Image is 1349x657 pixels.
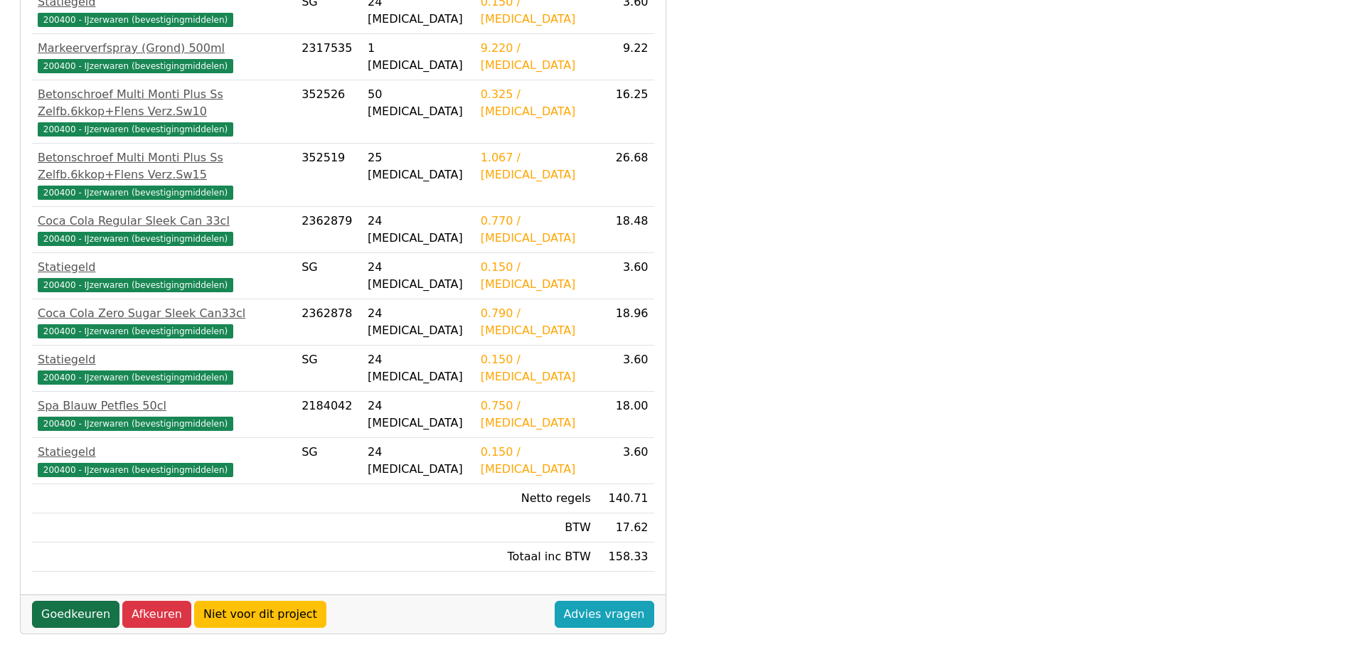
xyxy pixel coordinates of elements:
[194,601,326,628] a: Niet voor dit project
[38,40,290,57] div: Markeerverfspray (Grond) 500ml
[38,13,233,27] span: 200400 - IJzerwaren (bevestigingmiddelen)
[368,86,469,120] div: 50 [MEDICAL_DATA]
[38,122,233,137] span: 200400 - IJzerwaren (bevestigingmiddelen)
[296,253,362,299] td: SG
[368,259,469,293] div: 24 [MEDICAL_DATA]
[38,305,290,339] a: Coca Cola Zero Sugar Sleek Can33cl200400 - IJzerwaren (bevestigingmiddelen)
[368,351,469,385] div: 24 [MEDICAL_DATA]
[481,305,591,339] div: 0.790 / [MEDICAL_DATA]
[597,392,654,438] td: 18.00
[38,86,290,137] a: Betonschroef Multi Monti Plus Ss Zelfb.6kkop+Flens Verz.Sw10200400 - IJzerwaren (bevestigingmidde...
[38,324,233,338] span: 200400 - IJzerwaren (bevestigingmiddelen)
[597,207,654,253] td: 18.48
[38,86,290,120] div: Betonschroef Multi Monti Plus Ss Zelfb.6kkop+Flens Verz.Sw10
[555,601,654,628] a: Advies vragen
[38,305,290,322] div: Coca Cola Zero Sugar Sleek Can33cl
[597,438,654,484] td: 3.60
[597,253,654,299] td: 3.60
[32,601,119,628] a: Goedkeuren
[481,444,591,478] div: 0.150 / [MEDICAL_DATA]
[368,444,469,478] div: 24 [MEDICAL_DATA]
[368,213,469,247] div: 24 [MEDICAL_DATA]
[481,351,591,385] div: 0.150 / [MEDICAL_DATA]
[597,34,654,80] td: 9.22
[38,351,290,385] a: Statiegeld200400 - IJzerwaren (bevestigingmiddelen)
[38,417,233,431] span: 200400 - IJzerwaren (bevestigingmiddelen)
[38,444,290,478] a: Statiegeld200400 - IJzerwaren (bevestigingmiddelen)
[475,484,597,513] td: Netto regels
[38,149,290,183] div: Betonschroef Multi Monti Plus Ss Zelfb.6kkop+Flens Verz.Sw15
[38,232,233,246] span: 200400 - IJzerwaren (bevestigingmiddelen)
[368,305,469,339] div: 24 [MEDICAL_DATA]
[481,86,591,120] div: 0.325 / [MEDICAL_DATA]
[38,213,290,230] div: Coca Cola Regular Sleek Can 33cl
[481,149,591,183] div: 1.067 / [MEDICAL_DATA]
[597,484,654,513] td: 140.71
[38,259,290,293] a: Statiegeld200400 - IJzerwaren (bevestigingmiddelen)
[38,259,290,276] div: Statiegeld
[368,149,469,183] div: 25 [MEDICAL_DATA]
[38,59,233,73] span: 200400 - IJzerwaren (bevestigingmiddelen)
[38,351,290,368] div: Statiegeld
[296,80,362,144] td: 352526
[38,278,233,292] span: 200400 - IJzerwaren (bevestigingmiddelen)
[597,299,654,346] td: 18.96
[38,40,290,74] a: Markeerverfspray (Grond) 500ml200400 - IJzerwaren (bevestigingmiddelen)
[597,144,654,207] td: 26.68
[597,513,654,543] td: 17.62
[368,397,469,432] div: 24 [MEDICAL_DATA]
[481,213,591,247] div: 0.770 / [MEDICAL_DATA]
[296,207,362,253] td: 2362879
[38,397,290,415] div: Spa Blauw Petfles 50cl
[296,144,362,207] td: 352519
[296,346,362,392] td: SG
[475,513,597,543] td: BTW
[368,40,469,74] div: 1 [MEDICAL_DATA]
[481,397,591,432] div: 0.750 / [MEDICAL_DATA]
[296,438,362,484] td: SG
[122,601,191,628] a: Afkeuren
[38,397,290,432] a: Spa Blauw Petfles 50cl200400 - IJzerwaren (bevestigingmiddelen)
[38,463,233,477] span: 200400 - IJzerwaren (bevestigingmiddelen)
[475,543,597,572] td: Totaal inc BTW
[597,80,654,144] td: 16.25
[481,259,591,293] div: 0.150 / [MEDICAL_DATA]
[38,213,290,247] a: Coca Cola Regular Sleek Can 33cl200400 - IJzerwaren (bevestigingmiddelen)
[38,149,290,201] a: Betonschroef Multi Monti Plus Ss Zelfb.6kkop+Flens Verz.Sw15200400 - IJzerwaren (bevestigingmidde...
[38,444,290,461] div: Statiegeld
[296,392,362,438] td: 2184042
[38,186,233,200] span: 200400 - IJzerwaren (bevestigingmiddelen)
[481,40,591,74] div: 9.220 / [MEDICAL_DATA]
[597,543,654,572] td: 158.33
[296,299,362,346] td: 2362878
[296,34,362,80] td: 2317535
[597,346,654,392] td: 3.60
[38,370,233,385] span: 200400 - IJzerwaren (bevestigingmiddelen)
